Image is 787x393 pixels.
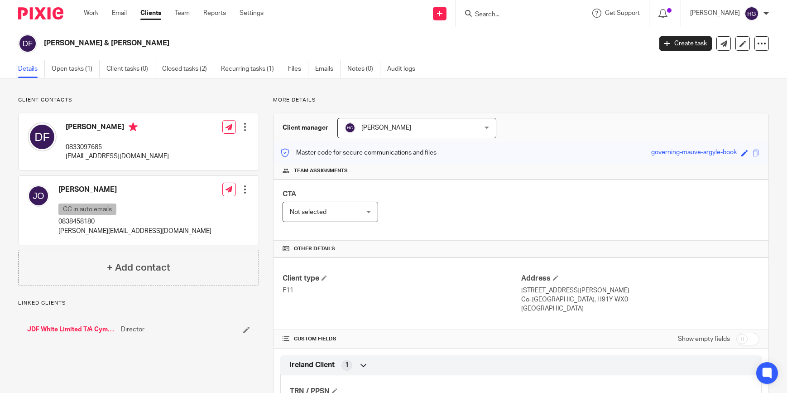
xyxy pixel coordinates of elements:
span: CTA [283,190,296,198]
a: Details [18,60,45,78]
span: Team assignments [294,167,348,175]
a: Work [84,9,98,18]
p: [GEOGRAPHIC_DATA] [521,304,759,313]
a: Clients [140,9,161,18]
p: [PERSON_NAME] [690,9,740,18]
div: governing-mauve-argyle-book [651,148,737,158]
i: Primary [129,122,138,131]
span: Get Support [605,10,640,16]
p: CC in auto emails [58,204,116,215]
img: svg%3E [345,122,355,133]
a: Client tasks (0) [106,60,155,78]
span: Director [121,325,144,334]
a: Audit logs [387,60,422,78]
a: JDF White Limited T/A Cymell Consulting [27,325,116,334]
p: 0838458180 [58,217,211,226]
span: [PERSON_NAME] [361,125,411,131]
p: [EMAIL_ADDRESS][DOMAIN_NAME] [66,152,169,161]
p: 0833097685 [66,143,169,152]
img: svg%3E [28,122,57,151]
span: Ireland Client [289,360,335,370]
span: Other details [294,245,335,252]
h4: CUSTOM FIELDS [283,335,521,343]
img: svg%3E [18,34,37,53]
p: F11 [283,286,521,295]
a: Reports [203,9,226,18]
p: Linked clients [18,300,259,307]
img: Pixie [18,7,63,19]
a: Create task [659,36,712,51]
p: [STREET_ADDRESS][PERSON_NAME] [521,286,759,295]
a: Settings [240,9,264,18]
h4: Address [521,274,759,283]
h2: [PERSON_NAME] & [PERSON_NAME] [44,39,525,48]
h4: [PERSON_NAME] [58,185,211,194]
a: Emails [315,60,341,78]
a: Notes (0) [347,60,380,78]
img: svg%3E [744,6,759,21]
a: Files [288,60,308,78]
p: More details [273,97,769,104]
a: Recurring tasks (1) [221,60,281,78]
p: Client contacts [18,97,259,104]
a: Email [112,9,127,18]
span: 1 [345,361,349,370]
a: Team [175,9,190,18]
label: Show empty fields [678,335,730,344]
h4: [PERSON_NAME] [66,122,169,134]
a: Closed tasks (2) [162,60,214,78]
input: Search [474,11,556,19]
h4: Client type [283,274,521,283]
h3: Client manager [283,123,328,132]
h4: + Add contact [107,261,170,275]
a: Open tasks (1) [52,60,100,78]
p: Co. [GEOGRAPHIC_DATA], H91Y WX0 [521,295,759,304]
p: Master code for secure communications and files [280,148,437,157]
p: [PERSON_NAME][EMAIL_ADDRESS][DOMAIN_NAME] [58,227,211,236]
span: Not selected [290,209,326,215]
img: svg%3E [28,185,49,207]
